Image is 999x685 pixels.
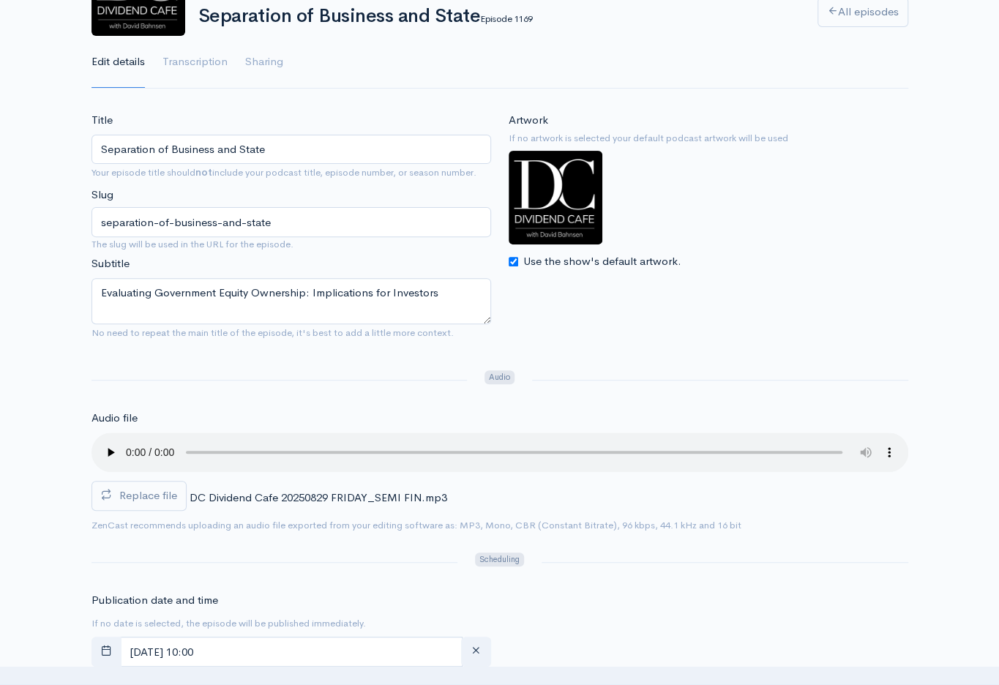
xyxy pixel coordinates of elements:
[190,490,447,504] span: DC Dividend Cafe 20250829 FRIDAY_SEMI FIN.mp3
[91,617,366,629] small: If no date is selected, the episode will be published immediately.
[91,36,145,89] a: Edit details
[91,592,218,609] label: Publication date and time
[475,553,523,566] span: Scheduling
[119,488,177,502] span: Replace file
[91,135,491,165] input: What is the episode's title?
[91,519,741,531] small: ZenCast recommends uploading an audio file exported from your editing software as: MP3, Mono, CBR...
[91,410,138,427] label: Audio file
[198,6,800,27] h1: Separation of Business and State
[480,12,533,25] small: Episode 1169
[91,255,130,272] label: Subtitle
[91,166,476,179] small: Your episode title should include your podcast title, episode number, or season number.
[484,370,515,384] span: Audio
[509,131,908,146] small: If no artwork is selected your default podcast artwork will be used
[91,278,491,324] textarea: Evaluating Government Equity Ownership: Implications for Investors
[91,637,121,667] button: toggle
[91,326,454,339] small: No need to repeat the main title of the episode, it's best to add a little more context.
[91,207,491,237] input: title-of-episode
[91,187,113,203] label: Slug
[509,112,548,129] label: Artwork
[162,36,228,89] a: Transcription
[245,36,283,89] a: Sharing
[523,253,681,270] label: Use the show's default artwork.
[195,166,212,179] strong: not
[91,112,113,129] label: Title
[91,237,491,252] small: The slug will be used in the URL for the episode.
[461,637,491,667] button: clear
